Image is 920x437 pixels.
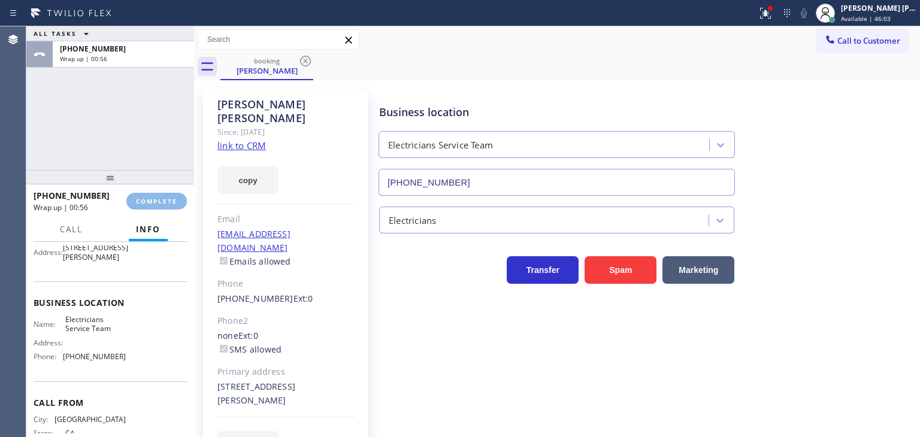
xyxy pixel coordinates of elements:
[220,257,228,265] input: Emails allowed
[217,228,290,253] a: [EMAIL_ADDRESS][DOMAIN_NAME]
[222,65,312,76] div: [PERSON_NAME]
[507,256,579,284] button: Transfer
[217,98,355,125] div: [PERSON_NAME] [PERSON_NAME]
[129,218,168,241] button: Info
[217,314,355,328] div: Phone2
[217,344,282,355] label: SMS allowed
[217,125,355,139] div: Since: [DATE]
[238,330,258,341] span: Ext: 0
[217,166,279,194] button: copy
[217,256,291,267] label: Emails allowed
[126,193,187,210] button: COMPLETE
[55,415,126,424] span: [GEOGRAPHIC_DATA]
[34,352,63,361] span: Phone:
[217,293,293,304] a: [PHONE_NUMBER]
[34,415,55,424] span: City:
[34,397,187,408] span: Call From
[217,380,355,408] div: [STREET_ADDRESS][PERSON_NAME]
[53,218,90,241] button: Call
[222,53,312,79] div: Howard Walker
[837,35,900,46] span: Call to Customer
[222,56,312,65] div: booking
[841,3,916,13] div: [PERSON_NAME] [PERSON_NAME]
[198,30,359,49] input: Search
[816,29,908,52] button: Call to Customer
[26,26,101,41] button: ALL TASKS
[795,5,812,22] button: Mute
[379,104,734,120] div: Business location
[389,213,436,227] div: Electricians
[34,190,110,201] span: [PHONE_NUMBER]
[220,345,228,353] input: SMS allowed
[217,139,266,151] a: link to CRM
[217,213,355,226] div: Email
[34,248,63,257] span: Address:
[136,224,161,235] span: Info
[34,338,65,347] span: Address:
[136,197,177,205] span: COMPLETE
[293,293,313,304] span: Ext: 0
[217,277,355,291] div: Phone
[34,202,88,213] span: Wrap up | 00:56
[841,14,891,23] span: Available | 46:03
[34,297,187,308] span: Business location
[585,256,656,284] button: Spam
[379,169,735,196] input: Phone Number
[217,329,355,357] div: none
[34,320,65,329] span: Name:
[60,224,83,235] span: Call
[217,365,355,379] div: Primary address
[65,315,125,333] span: Electricians Service Team
[34,29,77,38] span: ALL TASKS
[662,256,734,284] button: Marketing
[60,54,107,63] span: Wrap up | 00:56
[63,243,128,262] span: [STREET_ADDRESS][PERSON_NAME]
[63,352,126,361] span: [PHONE_NUMBER]
[60,44,126,54] span: [PHONE_NUMBER]
[388,138,493,152] div: Electricians Service Team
